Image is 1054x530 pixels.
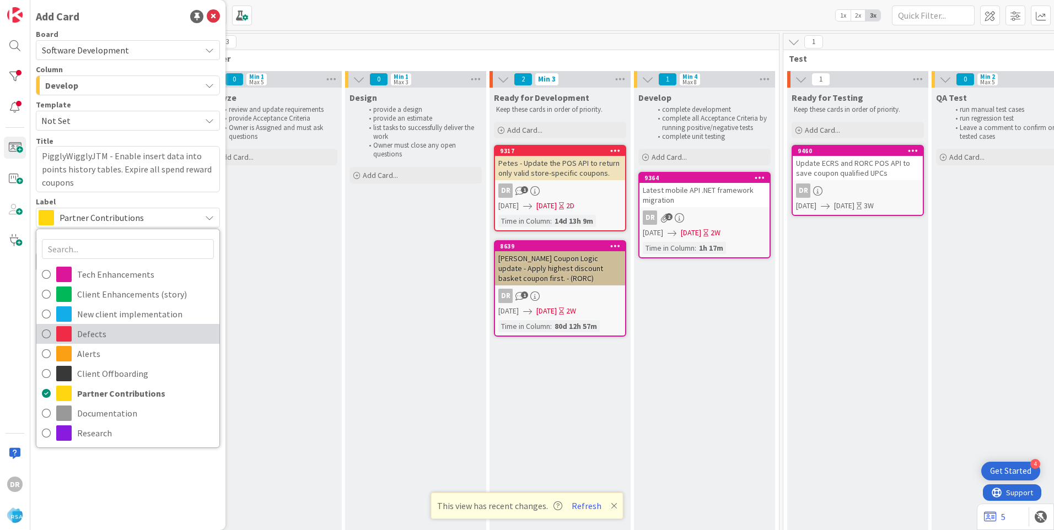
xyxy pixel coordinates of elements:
span: Documentation [77,405,214,421]
a: Client Enhancements (story) [36,284,219,304]
span: Client Offboarding [77,365,214,382]
div: 9317Petes - Update the POS API to return only valid store-specific coupons. [495,146,625,180]
button: Develop [36,75,220,95]
li: Owner must close any open questions [363,141,480,159]
li: provide Acceptance Criteria [218,114,336,123]
span: Defects [77,326,214,342]
span: [DATE] [834,200,854,212]
span: 2x [851,10,865,21]
span: Support [23,2,50,15]
div: DR [495,289,625,303]
span: Not Set [41,113,192,128]
div: DR [495,183,625,198]
span: 2 [514,73,533,86]
span: 2 [665,213,673,220]
span: Label [36,198,56,205]
div: DR [796,183,810,198]
p: Keep these cards in order of priority. [794,105,922,114]
div: Add Card [36,8,79,25]
div: Get Started [990,466,1031,477]
span: 1 [521,186,528,193]
textarea: PigglyWigglyJTM - Enable insert data into points history tables. Expire all spend reward coupons [36,146,220,192]
p: Keep these cards in order of priority. [496,105,624,114]
div: Latest mobile API .NET framework migration [639,183,770,207]
span: Software Development [42,45,129,56]
div: 9317 [495,146,625,156]
div: DR [793,183,923,198]
div: Min 1 [394,74,408,79]
span: Template [36,101,71,109]
span: : [550,320,552,332]
img: avatar [7,507,23,523]
div: 9460 [793,146,923,156]
li: review and update requirements [218,105,336,114]
li: Owner is Assigned and must ask questions [218,123,336,142]
div: Max 3 [394,79,408,85]
span: New client implementation [77,306,214,322]
div: Max 5 [980,79,994,85]
div: 8639 [500,242,625,250]
div: 9364 [644,174,770,182]
div: Max 5 [249,79,263,85]
div: 9460Update ECRS and RORC POS API to save coupon qualified UPCs [793,146,923,180]
div: 2D [566,200,574,212]
span: Design [349,92,377,103]
span: Develop [45,78,78,93]
div: [PERSON_NAME] Coupon Logic update - Apply highest discount basket coupon first. - (RORC) [495,251,625,285]
span: Develop [638,92,671,103]
span: [DATE] [796,200,816,212]
a: Documentation [36,403,219,423]
li: list tasks to successfully deliver the work [363,123,480,142]
input: Quick Filter... [892,6,975,25]
span: 1 [811,73,830,86]
span: 0 [956,73,975,86]
a: New client implementation [36,304,219,324]
li: provide a design [363,105,480,114]
div: DR [498,183,513,198]
li: provide an estimate [363,114,480,123]
span: : [550,215,552,227]
li: complete all Acceptance Criteria by running positive/negative tests [652,114,769,132]
span: Add Card... [652,152,687,162]
div: Min 3 [538,77,556,82]
div: 8639 [495,241,625,251]
div: 80d 12h 57m [552,320,600,332]
span: Client Enhancements (story) [77,286,214,302]
div: DR [498,289,513,303]
label: Title [36,136,53,146]
div: Petes - Update the POS API to return only valid store-specific coupons. [495,156,625,180]
div: 14d 13h 9m [552,215,596,227]
span: Column [36,66,63,73]
span: Partner Contributions [60,210,195,225]
span: 1 [658,73,677,86]
a: Partner Contributions [36,383,219,403]
span: 3x [865,10,880,21]
span: [DATE] [498,305,519,317]
span: Deliver [202,53,765,64]
div: 2W [566,305,576,317]
div: Time in Column [498,320,550,332]
div: Time in Column [643,242,695,254]
div: Min 4 [682,74,697,79]
span: [DATE] [498,200,519,212]
div: 4 [1030,459,1040,469]
span: Tech Enhancements [77,266,214,283]
span: Alerts [77,345,214,362]
span: Research [77,425,214,441]
input: Search... [42,239,214,259]
div: Min 2 [980,74,995,79]
div: 1h 17m [696,242,726,254]
span: Add Card... [949,152,985,162]
span: : [695,242,696,254]
span: 1 [521,291,528,299]
span: 1 [804,35,823,48]
div: 9364Latest mobile API .NET framework migration [639,173,770,207]
span: 0 [225,73,244,86]
div: DR [7,477,23,492]
a: 5 [984,510,1005,523]
div: Open Get Started checklist, remaining modules: 4 [981,462,1040,480]
span: 0 [369,73,388,86]
li: complete unit testing [652,132,769,141]
span: 3 [218,35,236,48]
div: DR [643,210,657,225]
